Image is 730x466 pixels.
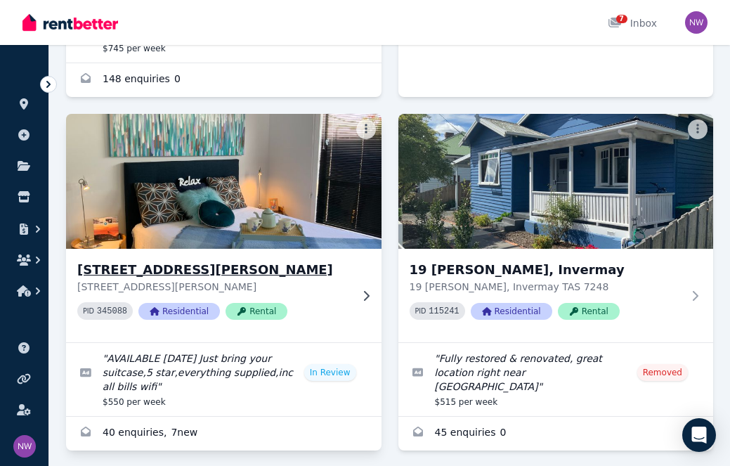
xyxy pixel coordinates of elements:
div: Inbox [608,16,657,30]
small: PID [83,307,94,315]
span: Residential [138,303,220,320]
img: Narelle Wickham [685,11,708,34]
h3: 19 [PERSON_NAME], Invermay [410,260,683,280]
code: 345088 [97,306,127,316]
span: Rental [226,303,287,320]
a: Enquiries for 15 Lamont Street, Invermay [66,417,382,451]
img: 15 Lamont Street, Invermay [58,110,389,252]
a: Edit listing: AVAILABLE 19 SEPTEMBER Just bring your suitcase,5 star,everything supplied,inc all ... [66,343,382,416]
span: 7 [616,15,627,23]
small: PID [415,307,426,315]
a: Edit listing: Fully restored & renovated, great location right near Heritage Forest [398,343,714,416]
img: Narelle Wickham [13,435,36,458]
img: RentBetter [22,12,118,33]
button: More options [356,119,376,139]
p: [STREET_ADDRESS][PERSON_NAME] [77,280,351,294]
a: 19 Lamont, Invermay19 [PERSON_NAME], Invermay19 [PERSON_NAME], Invermay TAS 7248PID 115241Residen... [398,114,714,342]
div: Open Intercom Messenger [682,418,716,452]
a: 15 Lamont Street, Invermay[STREET_ADDRESS][PERSON_NAME][STREET_ADDRESS][PERSON_NAME]PID 345088Res... [66,114,382,342]
h3: [STREET_ADDRESS][PERSON_NAME] [77,260,351,280]
code: 115241 [429,306,459,316]
a: Enquiries for 19 Lamont, Invermay [398,417,714,451]
img: 19 Lamont, Invermay [398,114,714,249]
button: More options [688,119,708,139]
span: Rental [558,303,620,320]
span: Residential [471,303,552,320]
a: Enquiries for 12-14 Enmore Rd, Newtown [66,63,382,97]
p: 19 [PERSON_NAME], Invermay TAS 7248 [410,280,683,294]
